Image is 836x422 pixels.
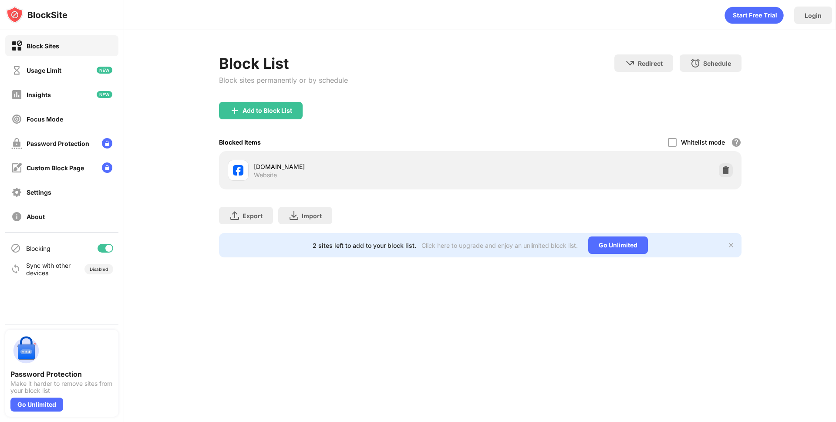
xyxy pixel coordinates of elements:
[11,65,22,76] img: time-usage-off.svg
[588,236,648,254] div: Go Unlimited
[10,370,113,378] div: Password Protection
[243,212,263,219] div: Export
[10,335,42,366] img: push-password-protection.svg
[11,211,22,222] img: about-off.svg
[27,164,84,172] div: Custom Block Page
[27,42,59,50] div: Block Sites
[219,138,261,146] div: Blocked Items
[254,162,480,171] div: [DOMAIN_NAME]
[638,60,663,67] div: Redirect
[421,242,578,249] div: Click here to upgrade and enjoy an unlimited block list.
[27,91,51,98] div: Insights
[681,138,725,146] div: Whitelist mode
[254,171,277,179] div: Website
[27,140,89,147] div: Password Protection
[27,213,45,220] div: About
[90,267,108,272] div: Disabled
[302,212,322,219] div: Import
[11,114,22,125] img: focus-off.svg
[27,189,51,196] div: Settings
[725,7,784,24] div: animation
[10,380,113,394] div: Make it harder to remove sites from your block list
[26,245,51,252] div: Blocking
[27,115,63,123] div: Focus Mode
[10,398,63,412] div: Go Unlimited
[11,89,22,100] img: insights-off.svg
[26,262,71,277] div: Sync with other devices
[102,138,112,149] img: lock-menu.svg
[10,243,21,253] img: blocking-icon.svg
[11,162,22,173] img: customize-block-page-off.svg
[728,242,735,249] img: x-button.svg
[6,6,67,24] img: logo-blocksite.svg
[27,67,61,74] div: Usage Limit
[11,187,22,198] img: settings-off.svg
[805,12,822,19] div: Login
[233,165,243,176] img: favicons
[97,91,112,98] img: new-icon.svg
[219,54,348,72] div: Block List
[10,264,21,274] img: sync-icon.svg
[219,76,348,84] div: Block sites permanently or by schedule
[703,60,731,67] div: Schedule
[102,162,112,173] img: lock-menu.svg
[313,242,416,249] div: 2 sites left to add to your block list.
[11,138,22,149] img: password-protection-off.svg
[11,41,22,51] img: block-on.svg
[243,107,292,114] div: Add to Block List
[97,67,112,74] img: new-icon.svg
